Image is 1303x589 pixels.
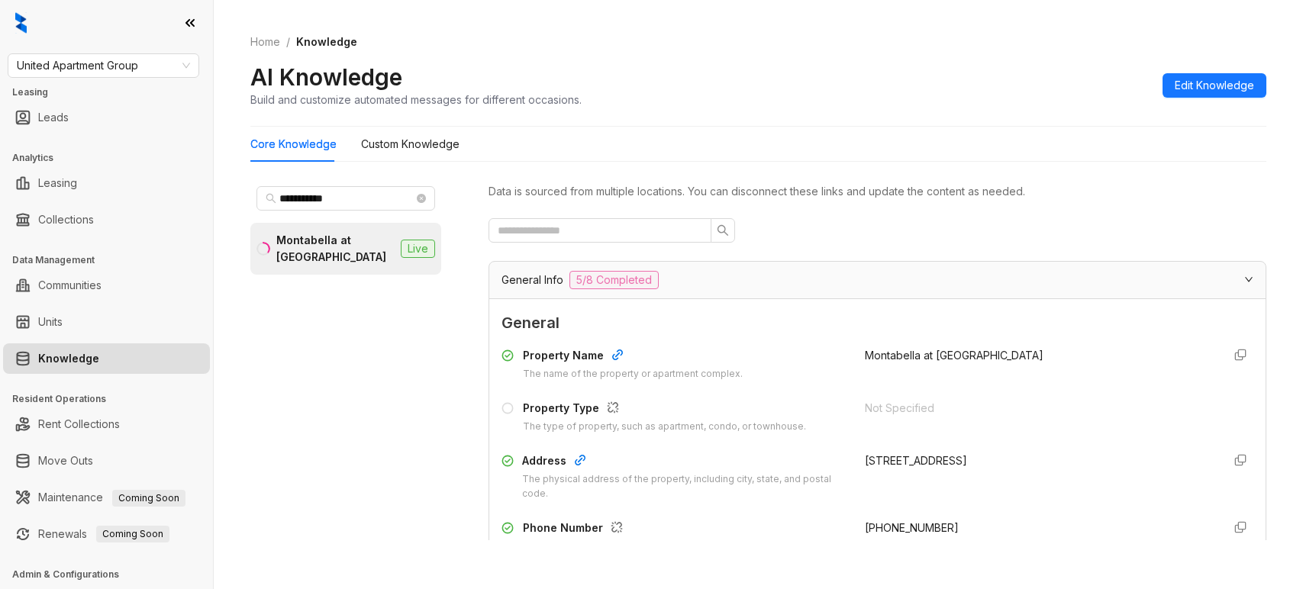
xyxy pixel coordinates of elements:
[38,102,69,133] a: Leads
[15,12,27,34] img: logo
[38,270,102,301] a: Communities
[12,568,213,581] h3: Admin & Configurations
[523,539,797,554] div: The contact phone number for the property or leasing office.
[865,521,959,534] span: [PHONE_NUMBER]
[522,452,847,472] div: Address
[523,400,806,420] div: Property Type
[38,307,63,337] a: Units
[3,446,210,476] li: Move Outs
[865,349,1043,362] span: Montabella at [GEOGRAPHIC_DATA]
[361,136,460,153] div: Custom Knowledge
[502,272,563,288] span: General Info
[523,520,797,539] div: Phone Number
[112,490,185,507] span: Coming Soon
[1163,73,1266,98] button: Edit Knowledge
[3,102,210,133] li: Leads
[3,409,210,439] li: Rent Collections
[523,347,743,367] div: Property Name
[38,168,77,198] a: Leasing
[569,271,659,289] span: 5/8 Completed
[417,194,426,203] span: close-circle
[247,34,283,50] a: Home
[1244,275,1253,284] span: expanded
[717,224,729,237] span: search
[3,482,210,513] li: Maintenance
[3,204,210,235] li: Collections
[3,343,210,374] li: Knowledge
[3,168,210,198] li: Leasing
[523,420,806,434] div: The type of property, such as apartment, condo, or townhouse.
[250,92,582,108] div: Build and customize automated messages for different occasions.
[17,54,190,77] span: United Apartment Group
[296,35,357,48] span: Knowledge
[250,136,337,153] div: Core Knowledge
[96,526,169,542] span: Coming Soon
[38,519,169,549] a: RenewalsComing Soon
[489,183,1266,200] div: Data is sourced from multiple locations. You can disconnect these links and update the content as...
[38,409,120,439] a: Rent Collections
[276,232,395,266] div: Montabella at [GEOGRAPHIC_DATA]
[266,193,276,204] span: search
[502,311,1253,335] span: General
[12,392,213,406] h3: Resident Operations
[38,204,94,235] a: Collections
[12,85,213,99] h3: Leasing
[250,63,402,92] h2: AI Knowledge
[523,367,743,381] div: The name of the property or apartment complex.
[865,400,1210,417] div: Not Specified
[489,262,1266,298] div: General Info5/8 Completed
[3,270,210,301] li: Communities
[12,253,213,267] h3: Data Management
[3,307,210,337] li: Units
[286,34,290,50] li: /
[1175,77,1254,94] span: Edit Knowledge
[401,240,435,258] span: Live
[522,472,847,501] div: The physical address of the property, including city, state, and postal code.
[12,151,213,165] h3: Analytics
[38,343,99,374] a: Knowledge
[38,446,93,476] a: Move Outs
[865,452,1210,469] div: [STREET_ADDRESS]
[3,519,210,549] li: Renewals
